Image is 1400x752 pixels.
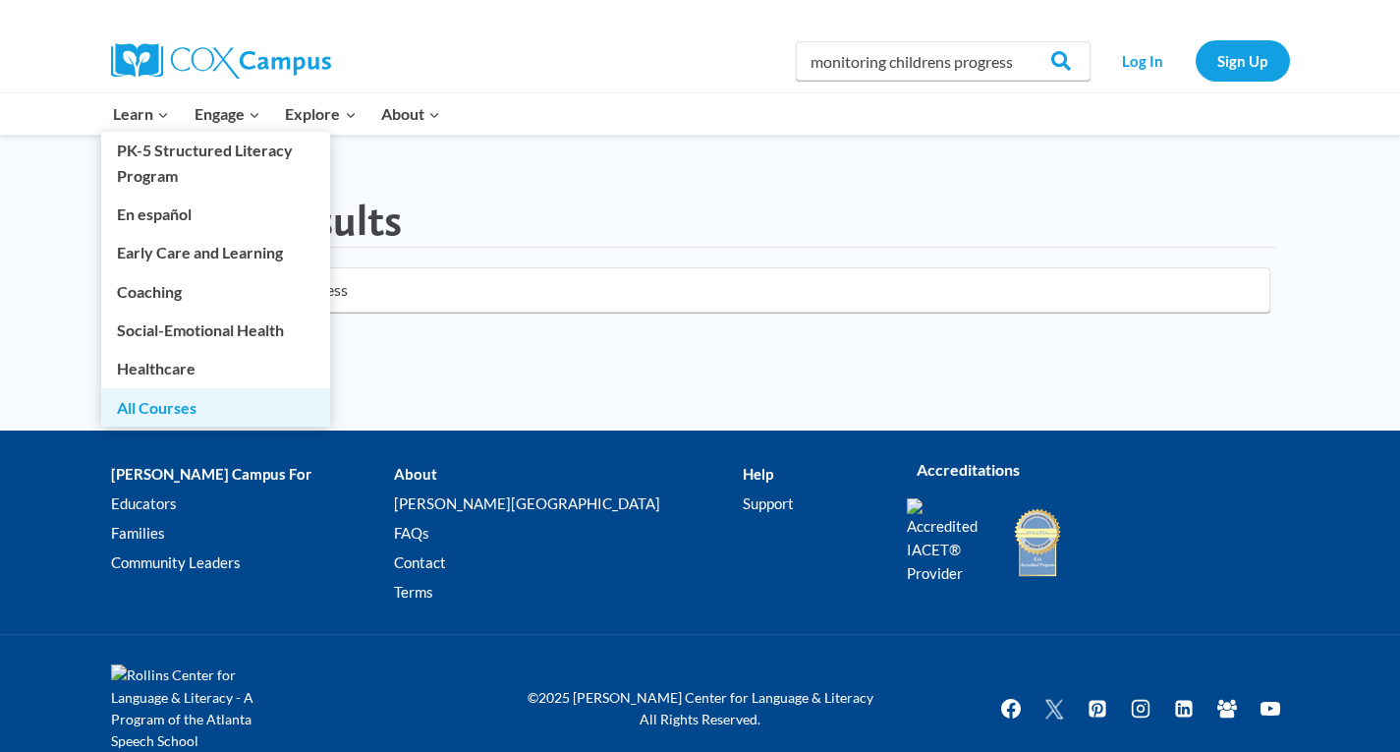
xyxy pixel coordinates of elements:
a: Educators [111,490,394,519]
a: All Courses [101,388,330,426]
a: Healthcare [101,350,330,387]
a: Community Leaders [111,549,394,578]
a: Coaching [101,272,330,310]
a: Terms [394,578,743,607]
button: Child menu of Explore [273,93,369,135]
a: En español [101,196,330,233]
button: Child menu of Learn [101,93,183,135]
a: Contact [394,549,743,578]
a: PK-5 Structured Literacy Program [101,132,330,195]
a: [PERSON_NAME][GEOGRAPHIC_DATA] [394,490,743,519]
input: Search Cox Campus [796,41,1091,81]
a: Early Care and Learning [101,234,330,271]
a: Linkedin [1164,689,1204,728]
a: Social-Emotional Health [101,312,330,349]
a: Twitter [1035,689,1074,728]
button: Child menu of About [368,93,453,135]
button: Child menu of Engage [182,93,273,135]
a: FAQs [394,519,743,549]
img: Accredited IACET® Provider [907,498,990,585]
img: IDA Accredited [1013,506,1062,579]
img: Twitter X icon white [1042,697,1066,720]
a: YouTube [1251,689,1290,728]
a: Facebook Group [1207,689,1247,728]
nav: Primary Navigation [101,93,453,135]
a: Families [111,519,394,549]
a: Log In [1100,40,1186,81]
nav: Secondary Navigation [1100,40,1290,81]
p: ©2025 [PERSON_NAME] Center for Language & Literacy All Rights Reserved. [514,687,887,731]
a: Support [743,490,876,519]
a: Instagram [1121,689,1160,728]
a: Pinterest [1078,689,1117,728]
img: Cox Campus [111,43,331,79]
strong: Accreditations [917,460,1020,479]
a: Facebook [991,689,1031,728]
input: Search for... [131,267,1270,313]
a: Sign Up [1196,40,1290,81]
